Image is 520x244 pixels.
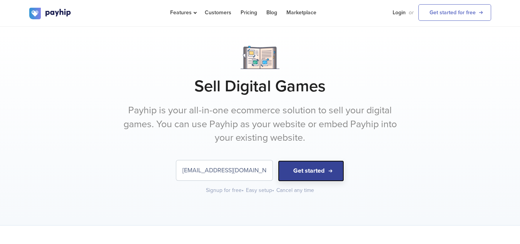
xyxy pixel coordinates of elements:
p: Payhip is your all-in-one ecommerce solution to sell your digital games. You can use Payhip as yo... [116,104,405,145]
div: Easy setup [246,187,275,194]
img: logo.svg [29,8,72,19]
a: Get started for free [418,4,491,21]
span: • [272,187,274,194]
input: Enter your email address [176,160,273,180]
span: Features [170,9,196,16]
img: Notebook.png [241,46,279,69]
span: • [242,187,244,194]
button: Get started [278,160,344,182]
h1: Sell Digital Games [29,77,491,96]
div: Cancel any time [276,187,314,194]
div: Signup for free [206,187,244,194]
